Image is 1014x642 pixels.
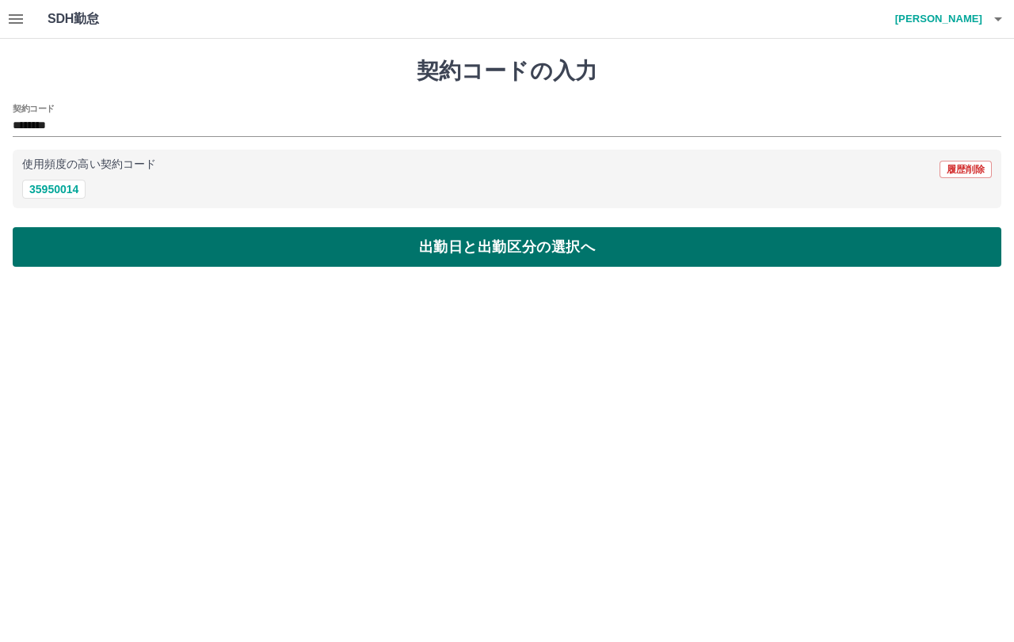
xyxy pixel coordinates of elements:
button: 出勤日と出勤区分の選択へ [13,227,1001,267]
h2: 契約コード [13,102,55,115]
p: 使用頻度の高い契約コード [22,159,156,170]
h1: 契約コードの入力 [13,58,1001,85]
button: 35950014 [22,180,86,199]
button: 履歴削除 [940,161,992,178]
